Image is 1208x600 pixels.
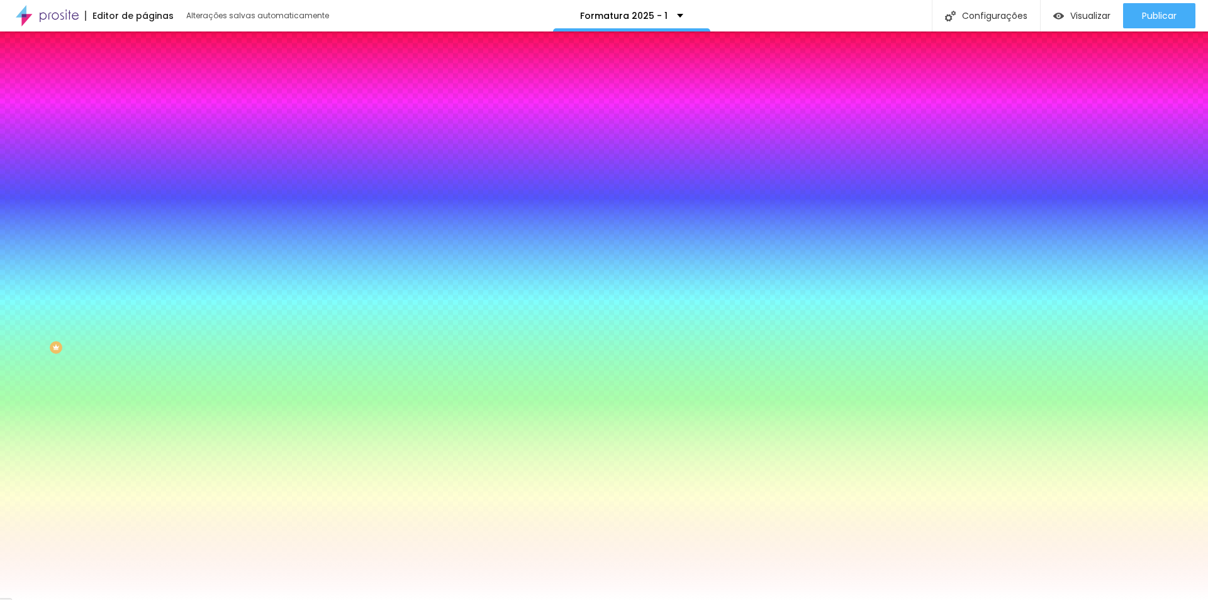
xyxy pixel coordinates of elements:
[186,11,331,20] div: Alterações salvas automaticamente
[580,11,668,21] p: Formatura 2025 - 1
[945,11,956,21] img: Icone
[1053,11,1064,21] img: view-1.svg
[1070,11,1110,21] span: Visualizar
[1041,3,1123,28] button: Visualizar
[85,11,174,21] div: Editor de páginas
[1123,3,1195,28] button: Publicar
[1142,11,1177,21] span: Publicar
